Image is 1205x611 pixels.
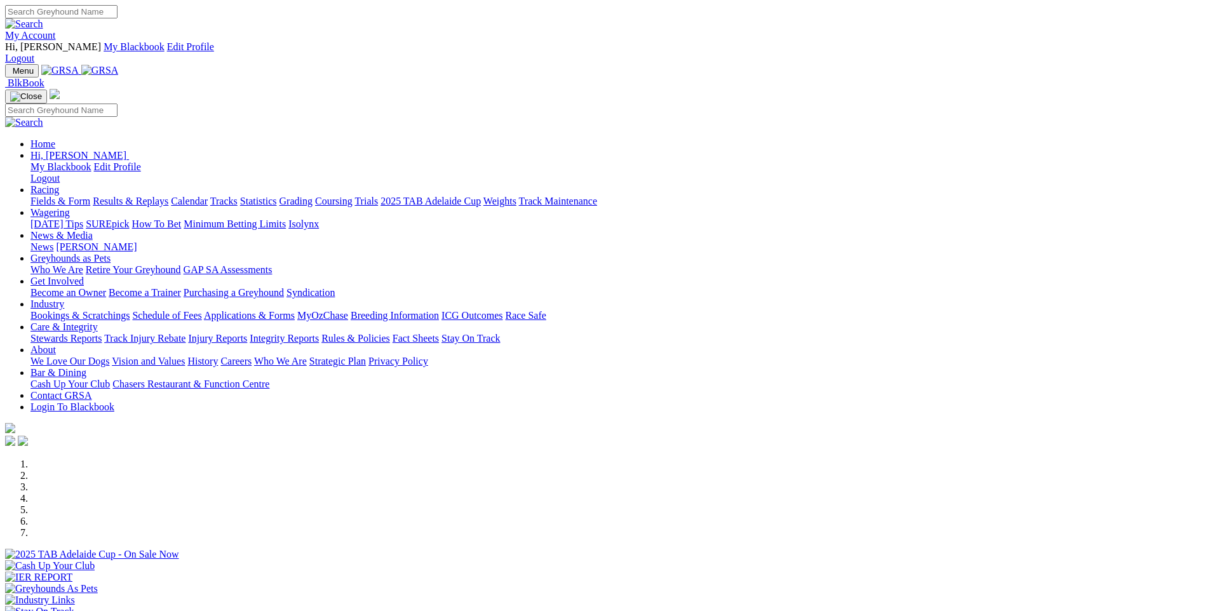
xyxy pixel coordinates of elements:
div: My Account [5,41,1200,64]
a: Results & Replays [93,196,168,206]
a: [PERSON_NAME] [56,241,137,252]
img: logo-grsa-white.png [50,89,60,99]
div: Get Involved [30,287,1200,299]
a: Vision and Values [112,356,185,366]
a: Bookings & Scratchings [30,310,130,321]
a: [DATE] Tips [30,218,83,229]
img: IER REPORT [5,572,72,583]
div: Racing [30,196,1200,207]
div: Greyhounds as Pets [30,264,1200,276]
a: Tracks [210,196,238,206]
a: Bar & Dining [30,367,86,378]
a: Applications & Forms [204,310,295,321]
a: Trials [354,196,378,206]
a: Contact GRSA [30,390,91,401]
a: Minimum Betting Limits [184,218,286,229]
a: Stewards Reports [30,333,102,344]
a: Injury Reports [188,333,247,344]
input: Search [5,5,118,18]
img: Cash Up Your Club [5,560,95,572]
a: Stay On Track [441,333,500,344]
a: About [30,344,56,355]
a: Purchasing a Greyhound [184,287,284,298]
a: Retire Your Greyhound [86,264,181,275]
a: Logout [5,53,34,64]
input: Search [5,104,118,117]
img: 2025 TAB Adelaide Cup - On Sale Now [5,549,179,560]
img: Greyhounds As Pets [5,583,98,594]
img: twitter.svg [18,436,28,446]
a: Syndication [286,287,335,298]
a: My Blackbook [30,161,91,172]
a: News [30,241,53,252]
img: Industry Links [5,594,75,606]
a: Who We Are [254,356,307,366]
div: Hi, [PERSON_NAME] [30,161,1200,184]
a: Become a Trainer [109,287,181,298]
a: History [187,356,218,366]
a: 2025 TAB Adelaide Cup [380,196,481,206]
span: BlkBook [8,77,44,88]
div: About [30,356,1200,367]
a: GAP SA Assessments [184,264,273,275]
button: Toggle navigation [5,64,39,77]
img: facebook.svg [5,436,15,446]
a: Get Involved [30,276,84,286]
a: Track Maintenance [519,196,597,206]
a: My Blackbook [104,41,165,52]
a: Who We Are [30,264,83,275]
a: Wagering [30,207,70,218]
span: Hi, [PERSON_NAME] [5,41,101,52]
a: SUREpick [86,218,129,229]
a: Industry [30,299,64,309]
a: Fact Sheets [393,333,439,344]
a: We Love Our Dogs [30,356,109,366]
a: Isolynx [288,218,319,229]
a: Logout [30,173,60,184]
img: Search [5,18,43,30]
img: logo-grsa-white.png [5,423,15,433]
a: Schedule of Fees [132,310,201,321]
a: Home [30,138,55,149]
a: Racing [30,184,59,195]
div: Bar & Dining [30,379,1200,390]
a: Race Safe [505,310,546,321]
a: Chasers Restaurant & Function Centre [112,379,269,389]
button: Toggle navigation [5,90,47,104]
a: Hi, [PERSON_NAME] [30,150,129,161]
a: Breeding Information [351,310,439,321]
a: My Account [5,30,56,41]
a: How To Bet [132,218,182,229]
a: Cash Up Your Club [30,379,110,389]
a: Weights [483,196,516,206]
span: Menu [13,66,34,76]
a: Privacy Policy [368,356,428,366]
a: Coursing [315,196,353,206]
a: Calendar [171,196,208,206]
div: Care & Integrity [30,333,1200,344]
a: Care & Integrity [30,321,98,332]
img: Close [10,91,42,102]
img: GRSA [81,65,119,76]
div: News & Media [30,241,1200,253]
a: Careers [220,356,252,366]
a: Login To Blackbook [30,401,114,412]
a: BlkBook [5,77,44,88]
img: GRSA [41,65,79,76]
div: Wagering [30,218,1200,230]
a: Track Injury Rebate [104,333,185,344]
a: Edit Profile [94,161,141,172]
a: Grading [279,196,313,206]
a: MyOzChase [297,310,348,321]
a: Fields & Form [30,196,90,206]
span: Hi, [PERSON_NAME] [30,150,126,161]
div: Industry [30,310,1200,321]
a: Greyhounds as Pets [30,253,111,264]
a: Rules & Policies [321,333,390,344]
a: Statistics [240,196,277,206]
a: Strategic Plan [309,356,366,366]
img: Search [5,117,43,128]
a: ICG Outcomes [441,310,502,321]
a: News & Media [30,230,93,241]
a: Become an Owner [30,287,106,298]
